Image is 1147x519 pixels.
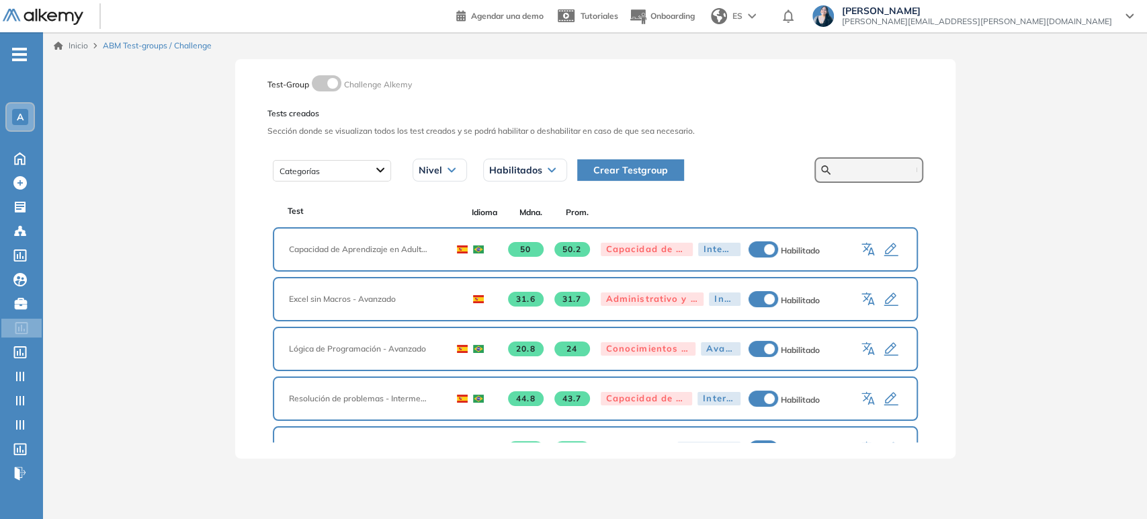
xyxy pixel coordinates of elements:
[507,206,554,218] span: Mdna.
[842,5,1112,16] span: [PERSON_NAME]
[508,441,544,456] span: 75
[709,292,740,306] div: Integrador
[12,53,27,56] i: -
[629,2,695,31] button: Onboarding
[3,9,83,26] img: Logo
[601,392,693,405] div: Capacidad de Pensamiento
[489,165,542,175] span: Habilitados
[288,205,304,217] span: Test
[508,242,544,257] span: 50
[554,391,590,406] span: 43.7
[905,363,1147,519] iframe: Chat Widget
[601,292,704,306] div: Administrativo y Gestión, Contable o Financiero
[905,363,1147,519] div: Widget de chat
[677,442,740,455] div: Integrador
[554,242,590,257] span: 50.2
[581,11,618,21] span: Tutoriales
[473,245,484,253] img: BRA
[289,393,438,405] span: Resolución de problemas - Intermedio
[457,345,468,353] img: ESP
[781,245,820,255] span: Habilitado
[697,392,740,405] div: Intermedio
[593,163,668,177] span: Crear Testgroup
[842,16,1112,27] span: [PERSON_NAME][EMAIL_ADDRESS][PERSON_NAME][DOMAIN_NAME]
[554,441,590,456] span: 68.2
[289,343,438,355] span: Lógica de Programación - Avanzado
[457,395,468,403] img: ESP
[457,245,468,253] img: ESP
[289,243,438,255] span: Capacidad de Aprendizaje en Adultos
[17,112,24,122] span: A
[698,243,740,256] div: Integrador
[781,395,820,405] span: Habilitado
[473,345,484,353] img: BRA
[601,243,693,256] div: Capacidad de Pensamiento
[267,79,309,89] span: Test-Group
[732,10,742,22] span: ES
[419,165,442,175] span: Nivel
[748,13,756,19] img: arrow
[554,206,600,218] span: Prom.
[508,391,544,406] span: 44.8
[781,345,820,355] span: Habilitado
[711,8,727,24] img: world
[289,293,454,305] span: Excel sin Macros - Avanzado
[462,206,508,218] span: Idioma
[577,159,684,181] button: Crear Testgroup
[267,125,923,137] span: Sección donde se visualizan todos los test creados y se podrá habilitar o deshabilitar en caso de...
[781,295,820,305] span: Habilitado
[456,7,544,23] a: Agendar una demo
[650,11,695,21] span: Onboarding
[103,40,212,52] span: ABM Test-groups / Challenge
[267,108,923,120] span: Tests creados
[508,292,544,307] span: 31.6
[554,342,590,356] span: 24
[508,342,544,356] span: 20.8
[473,395,484,403] img: BRA
[471,11,544,21] span: Agendar una demo
[344,79,412,89] span: Challenge Alkemy
[54,40,88,52] a: Inicio
[701,342,740,356] div: Avanzado
[473,295,484,303] img: ESP
[601,342,695,356] div: Conocimientos fundacionales
[554,292,590,307] span: 31.7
